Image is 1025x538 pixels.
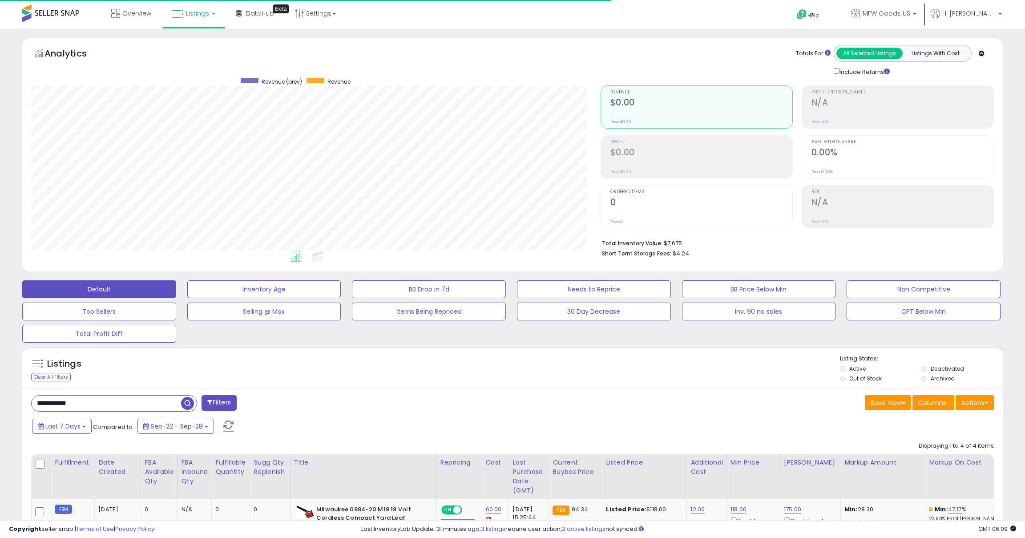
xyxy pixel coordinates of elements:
div: Repricing [440,458,478,467]
div: $118.00 [606,506,680,514]
label: Archived [931,375,955,382]
button: Inventory Age [187,280,341,298]
span: 94.34 [572,505,589,514]
div: seller snap | | [9,525,154,534]
h2: $0.00 [610,147,792,159]
a: Terms of Use [76,525,114,533]
button: BB Drop in 7d [352,280,506,298]
th: Please note that this number is a calculation based on your required days of coverage and your ve... [250,454,291,499]
span: Last 7 Days [45,422,81,431]
a: Hi [PERSON_NAME] [931,9,1002,29]
a: 3 listings [481,525,505,533]
div: 0 [254,506,283,514]
label: Out of Stock [849,375,882,382]
div: [PERSON_NAME] [784,458,837,467]
span: MFW Goods US [863,9,910,18]
h2: $0.00 [610,97,792,109]
small: Prev: 0 [610,219,623,224]
span: Columns [918,398,946,407]
label: Deactivated [931,365,964,372]
a: 60.00 [486,505,502,514]
th: The percentage added to the cost of goods (COGS) that forms the calculator for Min & Max prices. [925,454,1010,499]
div: Title [294,458,433,467]
span: Listings [186,9,209,18]
div: 0 [215,506,243,514]
span: Ordered Items [610,190,792,194]
p: 28.30 [844,506,918,514]
div: [DATE] [98,506,134,514]
i: Get Help [796,9,807,20]
button: Listings With Cost [902,48,969,59]
b: Listed Price: [606,505,646,514]
button: Sep-22 - Sep-28 [137,419,214,434]
span: Help [807,12,819,19]
div: Fulfillment [55,458,91,467]
button: All Selected Listings [836,48,903,59]
h5: Listings [47,358,81,370]
a: Help [790,2,837,29]
a: 12.00 [690,505,705,514]
button: Actions [956,395,994,410]
div: Current Buybox Price [553,458,598,477]
span: $4.24 [673,249,689,258]
div: Include Returns [827,66,900,77]
div: N/A [182,506,205,514]
span: DataHub [246,9,274,18]
div: Totals For [796,49,831,58]
span: Avg. Buybox Share [811,140,993,145]
button: Selling @ Max [187,303,341,320]
button: 30 Day Decrease [517,303,671,320]
p: Listing States: [840,355,1003,363]
span: Revenue [610,90,792,95]
b: Min: [935,505,948,514]
div: Displaying 1 to 4 of 4 items [919,442,994,450]
a: 118.00 [730,505,747,514]
b: Total Inventory Value: [602,239,662,247]
div: FBA inbound Qty [182,458,208,486]
div: Markup on Cost [929,458,1006,467]
h2: 0.00% [811,147,993,159]
span: OFF [461,506,475,514]
li: $7,675 [602,237,987,248]
small: Prev: $0.00 [610,169,631,174]
div: Clear All Filters [31,373,71,381]
div: 0 [145,506,170,514]
span: 2025-10-7 06:09 GMT [978,525,1016,533]
button: CPT Below Min [847,303,1001,320]
a: Privacy Policy [115,525,154,533]
button: Columns [912,395,954,410]
button: Last 7 Days [32,419,92,434]
button: Total Profit Diff [22,325,176,343]
small: Prev: 0.00% [811,169,833,174]
div: Additional Cost [690,458,723,477]
strong: Min: [844,505,858,514]
b: Milwaukee 0884-20 M18 18 Volt Cordless Compact Yard Leaf Blower Sale [316,506,424,533]
div: Markup Amount [844,458,921,467]
span: Profit [PERSON_NAME] [811,90,993,95]
h5: Analytics [44,47,104,62]
a: 47.17 [948,505,962,514]
div: Min Price [730,458,776,467]
button: Save View [865,395,911,410]
img: 31ZheDGgzNS._SL40_.jpg [296,506,314,518]
button: Needs to Reprice [517,280,671,298]
span: Sep-22 - Sep-28 [151,422,203,431]
a: 2 active listings [562,525,605,533]
button: Top Sellers [22,303,176,320]
h2: 0 [610,197,792,209]
div: FBA Available Qty [145,458,174,486]
span: ROI [811,190,993,194]
div: Sugg Qty Replenish [254,458,287,477]
span: Revenue [327,78,351,85]
button: Non Competitive [847,280,1001,298]
small: FBA [553,506,569,515]
span: Compared to: [93,423,134,431]
b: Short Term Storage Fees: [602,250,671,257]
div: Cost [486,458,505,467]
div: Tooltip anchor [273,4,289,13]
a: 175.00 [784,505,801,514]
h2: N/A [811,197,993,209]
h2: N/A [811,97,993,109]
small: FBM [55,505,72,514]
span: Revenue (prev) [262,78,302,85]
